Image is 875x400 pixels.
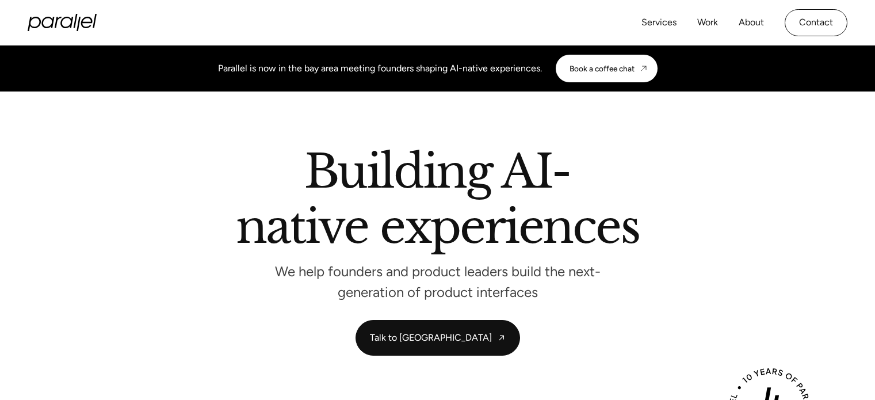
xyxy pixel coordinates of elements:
[785,9,847,36] a: Contact
[28,14,97,31] a: home
[641,14,677,31] a: Services
[110,149,766,254] h2: Building AI-native experiences
[639,64,648,73] img: CTA arrow image
[556,55,658,82] a: Book a coffee chat
[739,14,764,31] a: About
[265,266,610,297] p: We help founders and product leaders build the next-generation of product interfaces
[218,62,542,75] div: Parallel is now in the bay area meeting founders shaping AI-native experiences.
[570,64,635,73] div: Book a coffee chat
[697,14,718,31] a: Work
